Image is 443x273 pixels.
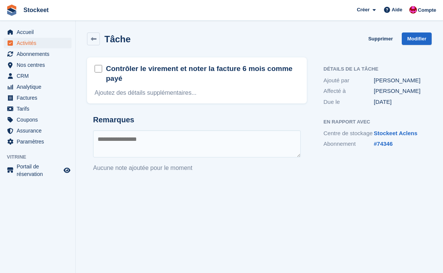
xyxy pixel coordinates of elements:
a: menu [4,60,72,70]
h2: Détails de la tâche [323,66,424,72]
div: Ajouté par [323,76,374,85]
a: menu [4,163,72,178]
span: CRM [17,71,62,81]
a: menu [4,93,72,103]
img: Valentin BURDET [409,6,417,14]
span: Paramètres [17,136,62,147]
span: Portail de réservation [17,163,62,178]
span: Compte [418,6,436,14]
div: [DATE] [374,98,424,106]
span: Assurance [17,125,62,136]
a: #74346 [374,140,393,147]
a: menu [4,114,72,125]
div: Centre de stockage [323,129,374,138]
span: Tarifs [17,103,62,114]
img: stora-icon-8386f47178a22dfd0bd8f6a31ec36ba5ce8667c1dd55bd0f319d3a0aa187defe.svg [6,5,17,16]
span: Accueil [17,27,62,37]
div: Affecté à [323,87,374,96]
h2: En rapport avec [323,119,424,125]
a: menu [4,103,72,114]
a: menu [4,136,72,147]
h2: Contrôler le virement et noter la facture 6 mois comme payé [106,64,299,83]
a: Modifier [402,32,432,45]
a: menu [4,82,72,92]
a: menu [4,125,72,136]
span: Nos centres [17,60,62,70]
div: Abonnement [323,140,374,148]
a: Boutique d'aperçu [62,166,72,175]
span: Analytique [17,82,62,92]
a: menu [4,49,72,59]
div: [PERSON_NAME] [374,76,424,85]
span: Aide [392,6,402,14]
a: Ajoutez des détails supplémentaires... [95,89,196,96]
span: Créer [357,6,370,14]
a: Supprimer [368,32,393,45]
span: Activités [17,38,62,48]
h2: Tâche [104,34,131,44]
a: menu [4,71,72,81]
span: Aucune note ajoutée pour le moment [93,165,192,171]
span: Abonnements [17,49,62,59]
span: Factures [17,93,62,103]
a: menu [4,38,72,48]
div: Due le [323,98,374,106]
h2: Remarques [93,116,301,124]
span: Coupons [17,114,62,125]
a: Stockeet Aclens [374,130,417,136]
a: menu [4,27,72,37]
a: Stockeet [20,4,52,16]
div: [PERSON_NAME] [374,87,424,96]
span: Vitrine [7,153,75,161]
